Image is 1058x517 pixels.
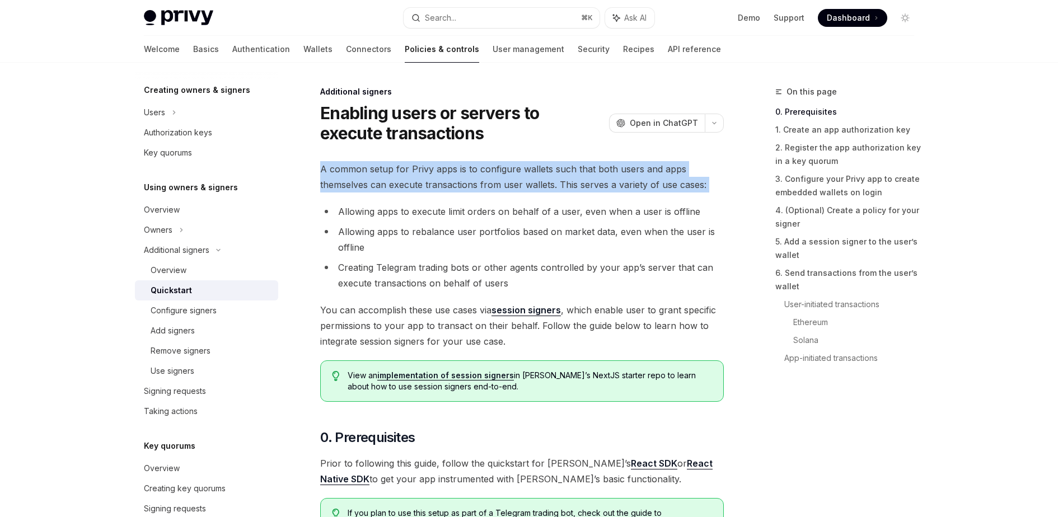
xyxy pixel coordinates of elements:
[784,295,923,313] a: User-initiated transactions
[775,233,923,264] a: 5. Add a session signer to the user’s wallet
[320,302,724,349] span: You can accomplish these use cases via , which enable user to grant specific permissions to your ...
[578,36,610,63] a: Security
[784,349,923,367] a: App-initiated transactions
[775,264,923,295] a: 6. Send transactions from the user’s wallet
[144,223,172,237] div: Owners
[775,139,923,170] a: 2. Register the app authorization key in a key quorum
[151,264,186,277] div: Overview
[135,401,278,421] a: Taking actions
[631,458,677,469] a: React SDK
[605,8,654,28] button: Ask AI
[624,12,647,23] span: Ask AI
[144,83,250,97] h5: Creating owners & signers
[151,284,192,297] div: Quickstart
[320,224,724,255] li: Allowing apps to rebalance user portfolios based on market data, even when the user is offline
[144,384,206,398] div: Signing requests
[135,200,278,220] a: Overview
[303,36,333,63] a: Wallets
[793,331,923,349] a: Solana
[135,478,278,499] a: Creating key quorums
[775,201,923,233] a: 4. (Optional) Create a policy for your signer
[135,321,278,341] a: Add signers
[135,280,278,300] a: Quickstart
[144,106,165,119] div: Users
[827,12,870,23] span: Dashboard
[320,86,724,97] div: Additional signers
[493,36,564,63] a: User management
[630,117,698,129] span: Open in ChatGPT
[775,121,923,139] a: 1. Create an app authorization key
[320,429,415,446] span: 0. Prerequisites
[135,260,278,280] a: Overview
[135,361,278,381] a: Use signers
[151,364,194,378] div: Use signers
[348,370,712,392] span: View an in [PERSON_NAME]’s NextJS starter repo to learn about how to use session signers end-to-end.
[425,11,456,25] div: Search...
[135,300,278,321] a: Configure signers
[818,9,887,27] a: Dashboard
[320,204,724,219] li: Allowing apps to execute limit orders on behalf of a user, even when a user is offline
[144,146,192,159] div: Key quorums
[144,439,195,453] h5: Key quorums
[405,36,479,63] a: Policies & controls
[135,123,278,143] a: Authorization keys
[581,13,593,22] span: ⌘ K
[609,114,705,133] button: Open in ChatGPT
[144,10,213,26] img: light logo
[193,36,219,63] a: Basics
[151,344,210,358] div: Remove signers
[774,12,804,23] a: Support
[377,370,514,380] a: implementation of session signers
[787,85,837,98] span: On this page
[491,304,561,316] a: session signers
[144,36,180,63] a: Welcome
[144,181,238,194] h5: Using owners & signers
[144,462,180,475] div: Overview
[144,243,209,257] div: Additional signers
[144,502,206,515] div: Signing requests
[144,405,198,418] div: Taking actions
[623,36,654,63] a: Recipes
[775,103,923,121] a: 0. Prerequisites
[135,341,278,361] a: Remove signers
[135,143,278,163] a: Key quorums
[668,36,721,63] a: API reference
[151,304,217,317] div: Configure signers
[320,260,724,291] li: Creating Telegram trading bots or other agents controlled by your app’s server that can execute t...
[144,126,212,139] div: Authorization keys
[775,170,923,201] a: 3. Configure your Privy app to create embedded wallets on login
[320,455,724,487] span: Prior to following this guide, follow the quickstart for [PERSON_NAME]’s or to get your app instr...
[144,203,180,217] div: Overview
[320,103,605,143] h1: Enabling users or servers to execute transactions
[135,381,278,401] a: Signing requests
[144,482,226,495] div: Creating key quorums
[738,12,760,23] a: Demo
[135,458,278,478] a: Overview
[346,36,391,63] a: Connectors
[232,36,290,63] a: Authentication
[404,8,600,28] button: Search...⌘K
[151,324,195,337] div: Add signers
[320,161,724,192] span: A common setup for Privy apps is to configure wallets such that both users and apps themselves ca...
[332,371,340,381] svg: Tip
[896,9,914,27] button: Toggle dark mode
[793,313,923,331] a: Ethereum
